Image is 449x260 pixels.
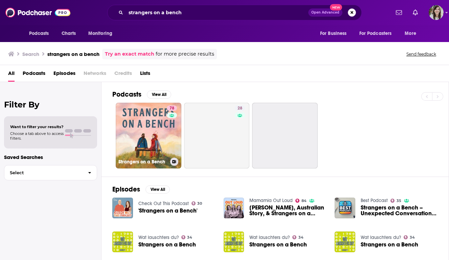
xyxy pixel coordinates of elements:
[429,5,444,20] span: Logged in as devinandrade
[361,205,438,216] a: Strangers on a Bench – Unexpected Conversations with Unlikely Connections
[249,242,307,247] a: Strangers on a Bench
[295,199,307,203] a: 84
[249,205,327,216] a: Kim Kardashian, Australian Story, & Strangers on a Bench
[4,154,97,160] p: Saved Searches
[112,198,133,218] img: 'Strangers on a Bench'
[4,171,83,175] span: Select
[57,27,80,40] a: Charts
[361,198,388,203] a: Best Podcast
[249,205,327,216] span: [PERSON_NAME], Australian Story, & Strangers on a Bench
[22,51,39,57] h3: Search
[335,232,355,252] img: Strangers on a Bench
[359,29,392,38] span: For Podcasters
[429,5,444,20] button: Show profile menu
[47,51,99,57] h3: strangers on a bench
[24,27,58,40] button: open menu
[10,131,64,141] span: Choose a tab above to access filters.
[410,7,421,18] a: Show notifications dropdown
[112,185,170,194] a: EpisodesView All
[167,105,177,111] a: 78
[292,235,304,239] a: 34
[112,232,133,252] img: Strangers on a Bench
[429,5,444,20] img: User Profile
[410,236,415,239] span: 34
[181,235,193,239] a: 34
[298,236,304,239] span: 34
[23,68,45,82] a: Podcasts
[147,91,171,99] button: View All
[138,201,189,206] a: Check Out This Podcast
[112,185,140,194] h2: Episodes
[138,208,197,214] a: 'Strangers on a Bench'
[330,4,342,11] span: New
[361,235,401,240] a: Wat lauschters du?
[112,90,171,99] a: PodcastsView All
[184,103,250,168] a: 28
[84,68,106,82] span: Networks
[187,236,192,239] span: 34
[197,202,202,205] span: 30
[8,68,15,82] a: All
[88,29,112,38] span: Monitoring
[320,29,347,38] span: For Business
[308,8,342,17] button: Open AdvancedNew
[404,235,415,239] a: 34
[156,50,214,58] span: for more precise results
[138,242,196,247] a: Strangers on a Bench
[224,198,244,218] img: Kim Kardashian, Australian Story, & Strangers on a Bench
[126,7,308,18] input: Search podcasts, credits, & more...
[390,199,401,203] a: 35
[10,124,64,129] span: Want to filter your results?
[5,6,70,19] img: Podchaser - Follow, Share and Rate Podcasts
[112,90,141,99] h2: Podcasts
[404,51,438,57] button: Send feedback
[315,27,355,40] button: open menu
[4,100,97,109] h2: Filter By
[355,27,402,40] button: open menu
[400,27,425,40] button: open menu
[138,235,179,240] a: Wat lauschters du?
[62,29,76,38] span: Charts
[118,159,167,165] h3: Strangers on a Bench
[335,198,355,218] img: Strangers on a Bench – Unexpected Conversations with Unlikely Connections
[235,105,245,111] a: 28
[238,105,242,112] span: 28
[145,185,170,194] button: View All
[53,68,75,82] a: Episodes
[4,165,97,180] button: Select
[170,105,174,112] span: 78
[114,68,132,82] span: Credits
[116,103,181,168] a: 78Strangers on a Bench
[105,50,154,58] a: Try an exact match
[249,198,293,203] a: Mamamia Out Loud
[107,5,362,20] div: Search podcasts, credits, & more...
[311,11,339,14] span: Open Advanced
[140,68,150,82] a: Lists
[405,29,416,38] span: More
[397,199,401,202] span: 35
[29,29,49,38] span: Podcasts
[224,232,244,252] img: Strangers on a Bench
[301,199,307,202] span: 84
[361,242,418,247] a: Strangers on a Bench
[84,27,121,40] button: open menu
[393,7,405,18] a: Show notifications dropdown
[192,201,202,205] a: 30
[249,235,290,240] a: Wat lauschters du?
